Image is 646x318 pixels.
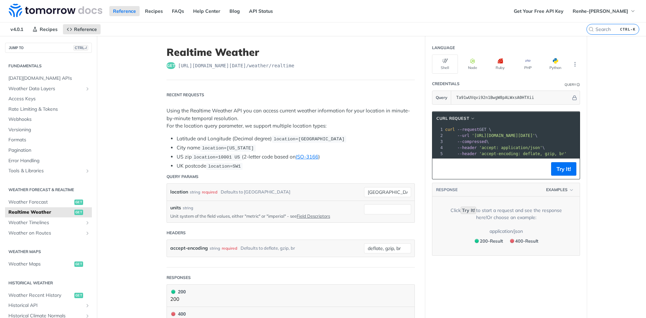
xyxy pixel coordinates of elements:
[5,259,92,269] a: Weather Mapsget
[8,292,73,299] span: Weather Recent History
[436,95,447,101] span: Query
[5,166,92,176] a: Tools & LibrariesShow subpages for Tools & Libraries
[571,94,578,101] button: Hide
[177,144,415,152] li: City name
[74,293,83,298] span: get
[168,6,188,16] a: FAQs
[436,115,469,121] span: cURL Request
[432,55,458,74] button: Shell
[85,86,90,92] button: Show subpages for Weather Data Layers
[5,84,92,94] a: Weather Data LayersShow subpages for Weather Data Layers
[241,243,295,253] div: Defaults to deflate, gzip, br
[74,210,83,215] span: get
[436,186,458,193] button: RESPONSE
[487,55,513,74] button: Ruby
[167,230,186,236] div: Headers
[445,139,489,144] span: \
[432,91,451,104] button: Query
[85,220,90,225] button: Show subpages for Weather Timelines
[221,187,290,197] div: Defaults to [GEOGRAPHIC_DATA]
[5,73,92,83] a: [DATE][DOMAIN_NAME] APIs
[5,228,92,238] a: Weather on RoutesShow subpages for Weather on Routes
[8,209,73,216] span: Realtime Weather
[5,94,92,104] a: Access Keys
[8,157,90,164] span: Error Handling
[167,92,204,98] div: Recent Requests
[457,127,479,132] span: --request
[8,75,90,82] span: [DATE][DOMAIN_NAME] APIs
[170,213,354,219] p: Unit system of the field values, either "metric" or "imperial" - see
[189,6,224,16] a: Help Center
[5,197,92,207] a: Weather Forecastget
[202,187,217,197] div: required
[5,290,92,301] a: Weather Recent Historyget
[167,62,175,69] span: get
[171,290,175,294] span: 200
[432,81,460,87] div: Credentials
[85,303,90,308] button: Show subpages for Historical API
[74,26,97,32] span: Reference
[109,6,140,16] a: Reference
[8,168,83,174] span: Tools & Libraries
[226,6,244,16] a: Blog
[432,127,444,133] div: 1
[515,55,541,74] button: PHP
[85,231,90,236] button: Show subpages for Weather on Routes
[40,26,58,32] span: Recipes
[274,137,345,142] span: location=[GEOGRAPHIC_DATA]
[74,261,83,267] span: get
[170,243,208,253] label: accept-encoding
[490,228,523,235] div: application/json
[457,133,469,138] span: --url
[170,204,181,211] label: units
[9,4,102,17] img: Tomorrow.io Weather API Docs
[432,45,455,51] div: Language
[245,6,277,16] a: API Status
[546,187,568,193] span: Examples
[167,275,191,281] div: Responses
[572,61,578,67] svg: More ellipsis
[170,288,411,303] button: 200 200200
[515,238,538,244] span: 400 - Result
[5,207,92,217] a: Realtime Weatherget
[202,146,254,151] span: location=[US_STATE]
[8,302,83,309] span: Historical API
[507,237,541,245] button: 400400-Result
[551,162,576,176] button: Try It!
[8,230,83,237] span: Weather on Routes
[8,96,90,102] span: Access Keys
[475,239,479,243] span: 200
[565,82,576,87] div: Query
[178,62,294,69] span: https://api.tomorrow.io/v4/weather/realtime
[453,91,571,104] input: apikey
[167,107,415,130] p: Using the Realtime Weather API you can access current weather information for your location in mi...
[8,147,90,154] span: Pagination
[167,174,199,180] div: Query Params
[5,114,92,125] a: Webhooks
[5,156,92,166] a: Error Handling
[5,125,92,135] a: Versioning
[190,187,200,197] div: string
[8,127,90,133] span: Versioning
[177,153,415,161] li: US zip (2-letter code based on )
[177,162,415,170] li: UK postcode
[170,187,188,197] label: location
[167,46,415,58] h1: Realtime Weather
[73,45,88,50] span: CTRL-/
[457,151,477,156] span: --header
[5,249,92,255] h2: Weather Maps
[457,139,487,144] span: --compressed
[432,133,444,139] div: 2
[170,288,186,295] div: 200
[542,55,568,74] button: Python
[29,24,61,34] a: Recipes
[432,145,444,151] div: 4
[445,127,491,132] span: GET \
[479,151,567,156] span: 'accept-encoding: deflate, gzip, br'
[445,145,545,150] span: \
[544,186,576,193] button: Examples
[471,237,505,245] button: 200200-Result
[141,6,167,16] a: Recipes
[297,213,330,219] a: Field Descriptors
[7,24,27,34] span: v4.0.1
